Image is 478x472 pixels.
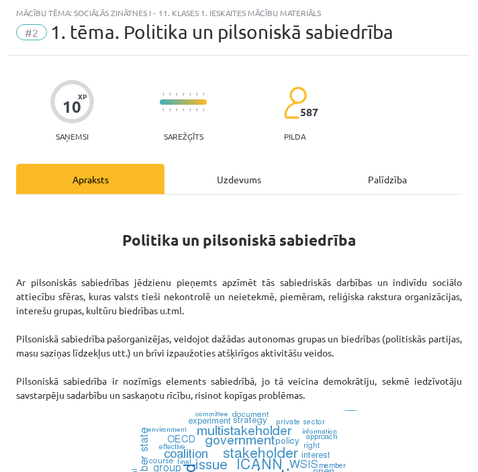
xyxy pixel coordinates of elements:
img: icon-short-line-57e1e144782c952c97e751825c79c345078a6d821885a25fce030b3d8c18986b.svg [196,108,197,111]
img: icon-short-line-57e1e144782c952c97e751825c79c345078a6d821885a25fce030b3d8c18986b.svg [203,108,204,111]
img: icon-short-line-57e1e144782c952c97e751825c79c345078a6d821885a25fce030b3d8c18986b.svg [183,108,184,111]
div: Apraksts [16,164,164,194]
div: Mācību tēma: Sociālās zinātnes i - 11. klases 1. ieskaites mācību materiāls [16,8,462,17]
img: icon-short-line-57e1e144782c952c97e751825c79c345078a6d821885a25fce030b3d8c18986b.svg [196,93,197,96]
p: Sarežģīts [164,132,203,141]
img: icon-short-line-57e1e144782c952c97e751825c79c345078a6d821885a25fce030b3d8c18986b.svg [169,93,171,96]
span: 1. tēma. Politika un pilsoniskā sabiedrība [50,21,393,43]
span: #2 [16,24,47,40]
p: Ar pilsoniskās sabiedrības jēdzienu pieņemts apzīmēt tās sabiedriskās darbības un indivīdu sociāl... [16,275,462,402]
img: icon-short-line-57e1e144782c952c97e751825c79c345078a6d821885a25fce030b3d8c18986b.svg [162,108,164,111]
img: students-c634bb4e5e11cddfef0936a35e636f08e4e9abd3cc4e673bd6f9a4125e45ecb1.svg [283,86,307,120]
img: icon-short-line-57e1e144782c952c97e751825c79c345078a6d821885a25fce030b3d8c18986b.svg [183,93,184,96]
img: icon-short-line-57e1e144782c952c97e751825c79c345078a6d821885a25fce030b3d8c18986b.svg [189,93,191,96]
img: icon-short-line-57e1e144782c952c97e751825c79c345078a6d821885a25fce030b3d8c18986b.svg [189,108,191,111]
img: icon-short-line-57e1e144782c952c97e751825c79c345078a6d821885a25fce030b3d8c18986b.svg [203,93,204,96]
img: icon-short-line-57e1e144782c952c97e751825c79c345078a6d821885a25fce030b3d8c18986b.svg [169,108,171,111]
img: icon-short-line-57e1e144782c952c97e751825c79c345078a6d821885a25fce030b3d8c18986b.svg [176,108,177,111]
span: XP [78,93,87,100]
strong: Politika un pilsoniskā sabiedrība [122,230,356,250]
span: 587 [300,106,318,118]
div: 10 [62,97,81,116]
img: icon-short-line-57e1e144782c952c97e751825c79c345078a6d821885a25fce030b3d8c18986b.svg [176,93,177,96]
img: icon-short-line-57e1e144782c952c97e751825c79c345078a6d821885a25fce030b3d8c18986b.svg [162,93,164,96]
p: pilda [284,132,305,141]
p: Saņemsi [50,132,94,141]
div: Palīdzība [314,164,462,194]
div: Uzdevums [164,164,313,194]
